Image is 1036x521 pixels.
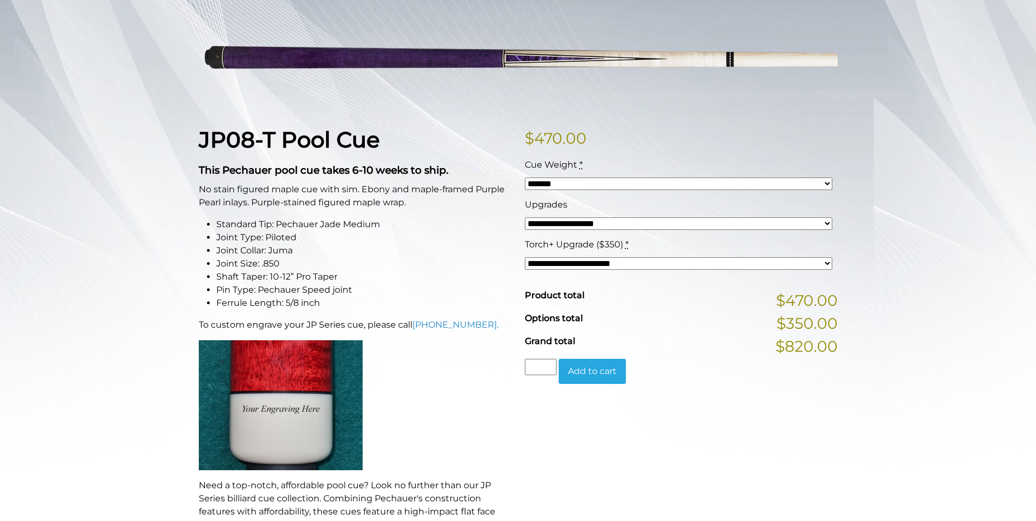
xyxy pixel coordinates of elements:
span: $ [525,129,534,147]
span: Product total [525,290,584,300]
bdi: 470.00 [525,129,587,147]
p: No stain figured maple cue with sim. Ebony and maple-framed Purple Pearl inlays. Purple-stained f... [199,183,512,209]
span: Upgrades [525,199,567,210]
input: Product quantity [525,359,557,375]
li: Joint Type: Piloted [216,231,512,244]
strong: This Pechauer pool cue takes 6-10 weeks to ship. [199,164,448,176]
li: Shaft Taper: 10-12” Pro Taper [216,270,512,283]
li: Joint Collar: Juma [216,244,512,257]
strong: JP08-T Pool Cue [199,126,380,153]
span: Cue Weight [525,159,577,170]
a: [PHONE_NUMBER]. [412,319,499,330]
span: Torch+ Upgrade ($350) [525,239,623,250]
button: Add to cart [559,359,626,384]
abbr: required [625,239,629,250]
li: Ferrule Length: 5/8 inch [216,297,512,310]
span: Grand total [525,336,575,346]
li: Standard Tip: Pechauer Jade Medium [216,218,512,231]
li: Joint Size: .850 [216,257,512,270]
p: To custom engrave your JP Series cue, please call [199,318,512,331]
span: $470.00 [776,289,838,312]
span: Options total [525,313,583,323]
abbr: required [579,159,583,170]
img: jp08-T.png [199,3,838,110]
span: $350.00 [777,312,838,335]
img: An image of a cue butt with the words "YOUR ENGRAVING HERE". [199,340,363,470]
li: Pin Type: Pechauer Speed joint [216,283,512,297]
span: $820.00 [775,335,838,358]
